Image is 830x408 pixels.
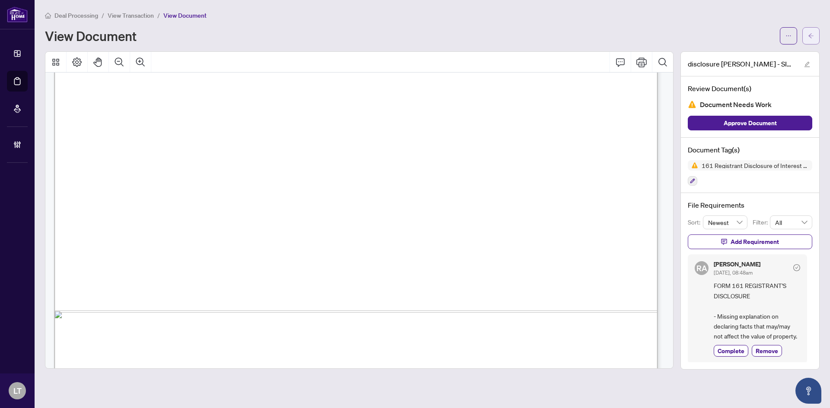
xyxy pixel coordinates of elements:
span: disclosure [PERSON_NAME] - SIGNED 3.pdf [688,59,796,69]
span: LT [13,385,22,397]
span: 161 Registrant Disclosure of Interest - Disposition ofProperty [698,162,812,168]
span: arrow-left [808,33,814,39]
span: [DATE], 08:48am [714,269,753,276]
h5: [PERSON_NAME] [714,261,760,267]
span: FORM 161 REGISTRANT'S DISCLOSURE - Missing explanation on declaring facts that may/may not affect... [714,281,800,341]
button: Open asap [795,378,821,404]
span: All [775,216,807,229]
img: Status Icon [688,160,698,171]
button: Add Requirement [688,234,812,249]
span: Document Needs Work [700,99,772,111]
span: edit [804,61,810,67]
button: Remove [752,345,782,357]
span: Deal Processing [54,12,98,19]
span: Newest [708,216,743,229]
h4: Review Document(s) [688,83,812,94]
span: View Document [163,12,207,19]
h1: View Document [45,29,137,43]
span: Complete [718,346,744,355]
span: check-circle [793,264,800,271]
p: Sort: [688,218,703,227]
li: / [157,10,160,20]
span: RA [696,262,707,274]
img: Document Status [688,100,696,109]
span: home [45,13,51,19]
p: Filter: [753,218,770,227]
span: ellipsis [785,33,792,39]
button: Approve Document [688,116,812,130]
h4: File Requirements [688,200,812,210]
img: logo [7,6,28,22]
h4: Document Tag(s) [688,145,812,155]
span: View Transaction [108,12,154,19]
li: / [102,10,104,20]
span: Add Requirement [731,235,779,249]
span: Approve Document [724,116,777,130]
span: Remove [756,346,778,355]
button: Complete [714,345,748,357]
